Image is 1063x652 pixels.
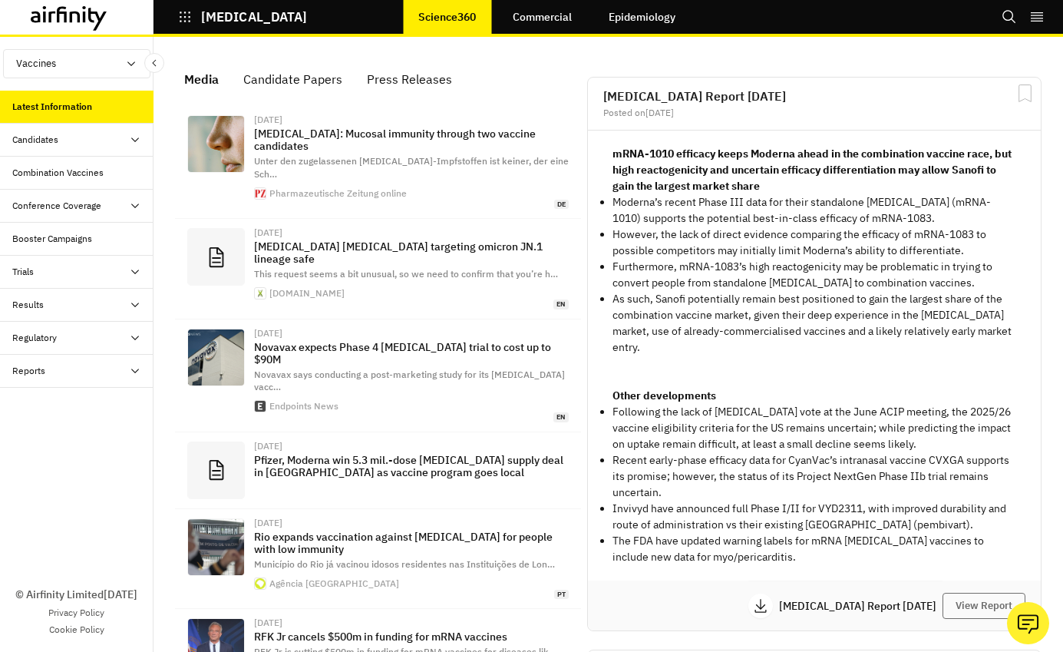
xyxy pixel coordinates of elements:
button: Ask our analysts [1007,602,1049,644]
p: Science360 [418,11,476,23]
p: Following the lack of [MEDICAL_DATA] vote at the June ACIP meeting, the 2025/26 vaccine eligibili... [612,404,1016,452]
div: Combination Vaccines [12,166,104,180]
img: Novavax-Getty-social21.jpg [188,329,244,386]
a: [DATE]Pfizer, Moderna win 5.3 mil.-dose [MEDICAL_DATA] supply deal in [GEOGRAPHIC_DATA] as vaccin... [175,432,581,509]
div: Agência [GEOGRAPHIC_DATA] [269,579,399,588]
div: Trials [12,265,34,279]
p: Recent early-phase efficacy data for CyanVac’s intranasal vaccine CVXGA supports its promise; how... [612,452,1016,501]
p: The FDA have updated warning labels for mRNA [MEDICAL_DATA] vaccines to include new data for myo/... [612,533,1016,565]
a: [DATE]Novavax expects Phase 4 [MEDICAL_DATA] trial to cost up to $90MNovavax says conducting a po... [175,319,581,432]
p: [MEDICAL_DATA] [201,10,307,24]
p: However, the lack of direct evidence comparing the efficacy of mRNA-1083 to possible competitors ... [612,227,1016,259]
div: Latest Information [12,100,92,114]
svg: Bookmark Report [1015,84,1035,103]
p: Moderna’s recent Phase III data for their standalone [MEDICAL_DATA] (mRNA-1010) supports the pote... [612,194,1016,227]
p: [MEDICAL_DATA]: Mucosal immunity through two vaccine candidates [254,127,569,152]
a: [DATE]Rio expands vaccination against [MEDICAL_DATA] for people with low immunityMunicípio do Rio... [175,509,581,609]
div: Press Releases [367,68,452,91]
div: [DOMAIN_NAME] [269,289,345,298]
a: [DATE][MEDICAL_DATA]: Mucosal immunity through two vaccine candidatesUnter den zugelassenen [MEDI... [175,106,581,219]
span: en [553,412,569,422]
p: Invivyd have announced full Phase I/II for VYD2311, with improved durability and route of adminis... [612,501,1016,533]
span: This request seems a bit unusual, so we need to confirm that you’re h … [254,268,558,280]
img: apple-touch-icon.png [255,401,266,412]
p: © Airfinity Limited [DATE] [15,587,137,603]
strong: Other developments [612,389,716,402]
a: [DATE][MEDICAL_DATA] [MEDICAL_DATA] targeting omicron JN.1 lineage safeThis request seems a bit u... [175,219,581,319]
div: Candidate Papers [243,68,342,91]
div: Candidates [12,133,58,147]
span: Unter den zugelassenen [MEDICAL_DATA]-Impfstoffen ist keiner, der eine Sch … [254,155,569,180]
p: Furthermore, mRNA-1083’s high reactogenicity may be problematic in trying to convert people from ... [612,259,1016,291]
button: Vaccines [3,49,150,78]
a: Cookie Policy [49,623,104,637]
img: csm_57810_83ecdefcfb.jpg [188,116,244,172]
p: RFK Jr cancels $500m in funding for mRNA vaccines [254,630,569,643]
span: en [553,300,569,309]
div: Regulatory [12,331,57,345]
h2: [MEDICAL_DATA] Report [DATE] [603,90,1025,102]
div: [DATE] [254,228,569,237]
div: [DATE] [254,329,569,338]
span: Município do Rio já vacinou idosos residentes nas Instituições de Lon … [254,558,555,570]
div: Booster Campaigns [12,232,92,246]
img: vacina_gripe_14.jpg [188,519,244,575]
p: Rio expands vaccination against [MEDICAL_DATA] for people with low immunity [254,531,569,555]
div: Endpoints News [269,402,338,411]
span: de [554,200,569,210]
button: Close Sidebar [144,53,164,73]
img: apple-touch-icon-pz.png [255,188,266,199]
div: [DATE] [254,115,569,124]
span: pt [554,590,569,600]
a: Privacy Policy [48,606,104,620]
div: [DATE] [254,442,569,451]
span: Novavax says conducting a post-marketing study for its [MEDICAL_DATA] vacc … [254,369,565,393]
div: Reports [12,364,45,378]
p: [MEDICAL_DATA] Report [DATE] [779,601,943,611]
div: [DATE] [254,618,569,627]
div: [DATE] [254,518,569,528]
div: Results [12,298,44,312]
button: View Report [943,593,1025,619]
button: Search [1002,4,1017,30]
img: favicon.ico [255,578,266,589]
button: [MEDICAL_DATA] [178,4,307,30]
p: Novavax expects Phase 4 [MEDICAL_DATA] trial to cost up to $90M [254,341,569,366]
p: [MEDICAL_DATA] [MEDICAL_DATA] targeting omicron JN.1 lineage safe [254,240,569,265]
div: Conference Coverage [12,199,101,213]
div: Pharmazeutische Zeitung online [269,189,407,198]
div: Media [184,68,219,91]
p: Pfizer, Moderna win 5.3 mil.-dose [MEDICAL_DATA] supply deal in [GEOGRAPHIC_DATA] as vaccine prog... [254,454,569,478]
strong: mRNA-1010 efficacy keeps Moderna ahead in the combination vaccine race, but high reactogenicity a... [612,147,1012,193]
img: favicon.ico [255,288,266,299]
div: Posted on [DATE] [603,108,1025,117]
p: As such, Sanofi potentially remain best positioned to gain the largest share of the combination v... [612,291,1016,356]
